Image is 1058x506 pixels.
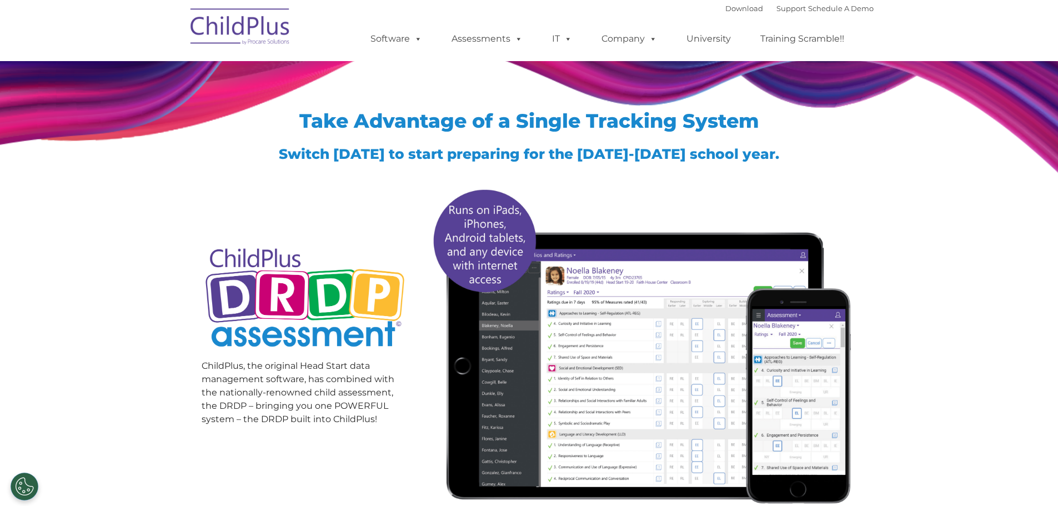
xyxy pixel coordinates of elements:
[202,236,409,362] img: Copyright - DRDP Logo
[11,473,38,500] button: Cookies Settings
[440,28,534,50] a: Assessments
[776,4,806,13] a: Support
[541,28,583,50] a: IT
[675,28,742,50] a: University
[590,28,668,50] a: Company
[749,28,855,50] a: Training Scramble!!
[279,146,779,162] span: Switch [DATE] to start preparing for the [DATE]-[DATE] school year.
[202,360,394,424] span: ChildPlus, the original Head Start data management software, has combined with the nationally-ren...
[725,4,874,13] font: |
[299,109,759,133] span: Take Advantage of a Single Tracking System
[725,4,763,13] a: Download
[359,28,433,50] a: Software
[185,1,296,56] img: ChildPlus by Procare Solutions
[808,4,874,13] a: Schedule A Demo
